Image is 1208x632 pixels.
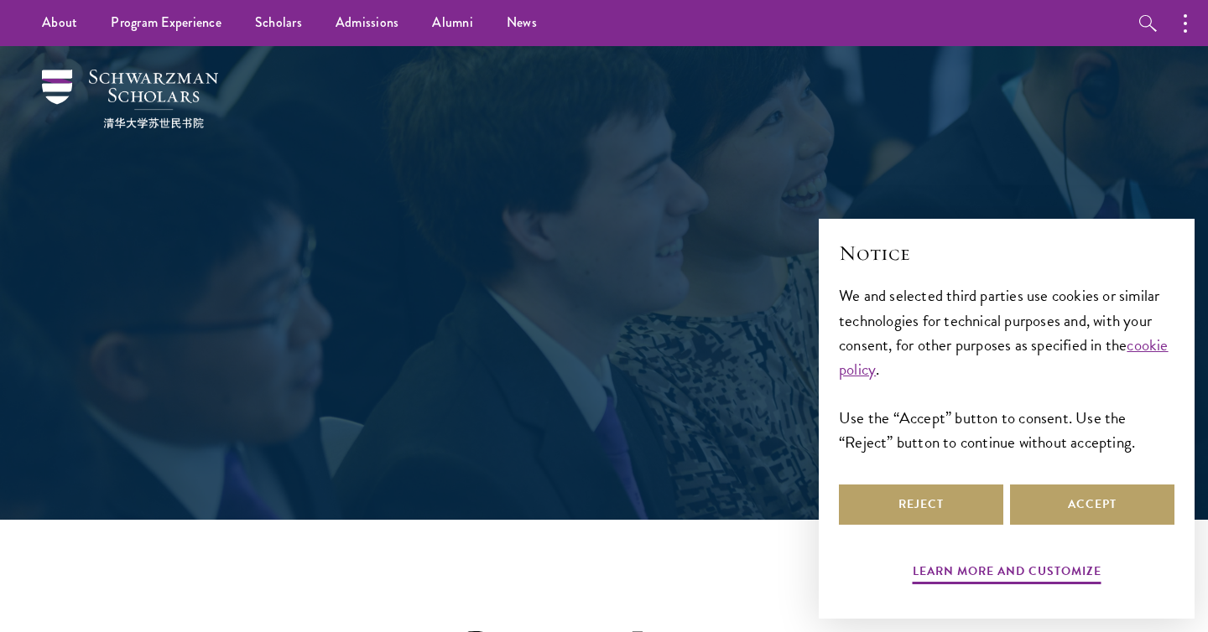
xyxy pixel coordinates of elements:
[1010,484,1174,525] button: Accept
[839,239,1174,267] h2: Notice
[839,283,1174,453] div: We and selected third parties use cookies or similar technologies for technical purposes and, wit...
[913,561,1101,587] button: Learn more and customize
[839,333,1169,381] a: cookie policy
[839,484,1003,525] button: Reject
[42,70,218,128] img: Schwarzman Scholars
